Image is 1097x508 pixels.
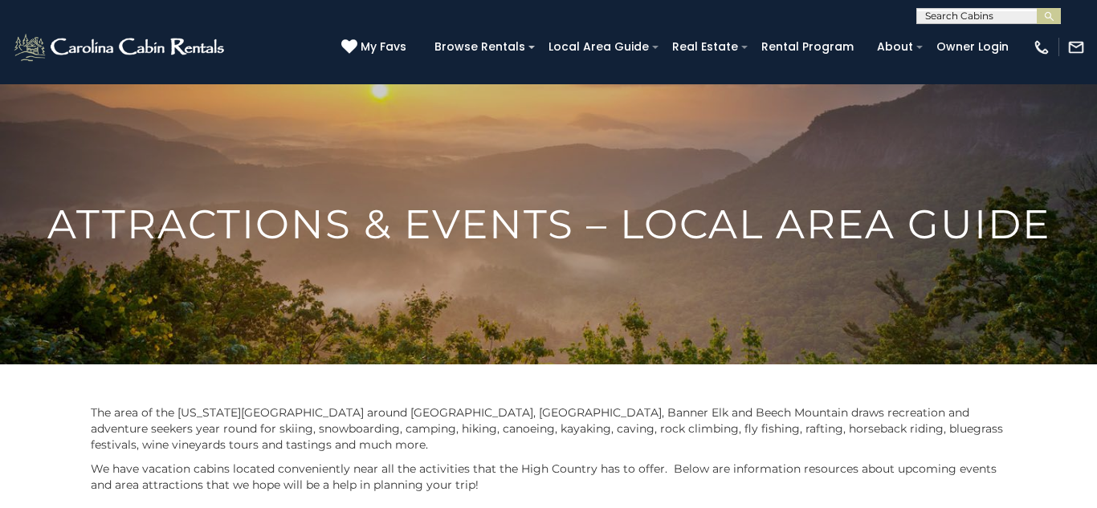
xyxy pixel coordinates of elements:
[664,35,746,59] a: Real Estate
[1067,39,1085,56] img: mail-regular-white.png
[341,39,410,56] a: My Favs
[426,35,533,59] a: Browse Rentals
[869,35,921,59] a: About
[361,39,406,55] span: My Favs
[91,404,1006,453] p: The area of the [US_STATE][GEOGRAPHIC_DATA] around [GEOGRAPHIC_DATA], [GEOGRAPHIC_DATA], Banner E...
[928,35,1017,59] a: Owner Login
[12,31,229,63] img: White-1-2.png
[540,35,657,59] a: Local Area Guide
[753,35,862,59] a: Rental Program
[91,461,1006,493] p: We have vacation cabins located conveniently near all the activities that the High Country has to...
[1033,39,1050,56] img: phone-regular-white.png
